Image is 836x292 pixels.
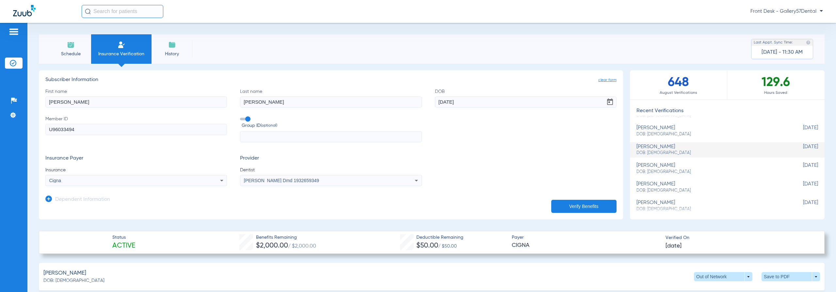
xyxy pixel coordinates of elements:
div: [PERSON_NAME] [636,163,785,175]
span: / $50.00 [438,244,457,249]
input: First name [45,96,227,108]
span: History [156,51,187,57]
span: Status [112,234,135,241]
h3: Subscriber Information [45,77,617,83]
span: Last Appt. Sync Time: [754,39,793,46]
span: DOB: [DEMOGRAPHIC_DATA] [636,150,785,156]
span: DOB: [DEMOGRAPHIC_DATA] [43,277,104,284]
span: DOB: [DEMOGRAPHIC_DATA] [636,188,785,194]
img: last sync help info [806,40,811,45]
span: Dentist [240,167,422,173]
div: [PERSON_NAME] [636,181,785,193]
input: Search for patients [82,5,163,18]
h3: Dependent Information [55,197,110,203]
button: Save to PDF [762,272,820,281]
div: 129.6 [727,70,825,99]
iframe: Chat Widget [803,261,836,292]
div: [PERSON_NAME] [636,200,785,212]
img: Search Icon [85,9,91,14]
img: hamburger-icon [8,28,19,36]
h3: Provider [240,155,422,162]
label: First name [45,88,227,108]
span: Verified On [666,234,814,241]
div: [PERSON_NAME] [636,144,785,156]
span: Deductible Remaining [416,234,463,241]
span: August Verifications [630,90,727,96]
span: [PERSON_NAME] [43,269,86,277]
span: [DATE] - 11:30 AM [762,49,803,56]
input: Member ID [45,124,227,135]
span: Insurance [45,167,227,173]
div: [PERSON_NAME] [636,125,785,137]
input: Last name [240,96,422,108]
span: [DATE] [785,200,818,212]
span: Cigna [49,178,61,183]
small: (optional) [261,122,277,129]
span: Front Desk - Gallery57Dental [750,8,823,15]
span: $2,000.00 [256,242,288,249]
span: Benefits Remaining [256,234,316,241]
span: [DATE] [785,125,818,137]
input: DOBOpen calendar [435,96,617,108]
span: [DATE] [666,242,682,250]
span: Active [112,241,135,250]
span: Schedule [55,51,86,57]
div: 648 [630,70,727,99]
span: $50.00 [416,242,438,249]
label: Last name [240,88,422,108]
span: [DATE] [785,144,818,156]
img: Zuub Logo [13,5,36,16]
span: Group ID [242,122,422,129]
button: Open calendar [603,95,617,109]
label: Member ID [45,116,227,143]
button: Verify Benefits [551,200,617,213]
span: / $2,000.00 [288,244,316,249]
span: clear form [598,77,617,83]
img: Manual Insurance Verification [118,41,125,49]
span: CIGNA [512,241,660,249]
span: DOB: [DEMOGRAPHIC_DATA] [636,131,785,137]
span: Hours Saved [727,90,825,96]
span: Payer [512,234,660,241]
span: [PERSON_NAME] Dmd 1932659349 [244,178,319,183]
h3: Recent Verifications [630,108,825,114]
img: History [168,41,176,49]
span: Insurance Verification [96,51,147,57]
label: DOB [435,88,617,108]
span: [DATE] [785,163,818,175]
button: Out of Network [694,272,752,281]
h3: Insurance Payer [45,155,227,162]
img: Schedule [67,41,75,49]
span: [DATE] [785,181,818,193]
span: DOB: [DEMOGRAPHIC_DATA] [636,169,785,175]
